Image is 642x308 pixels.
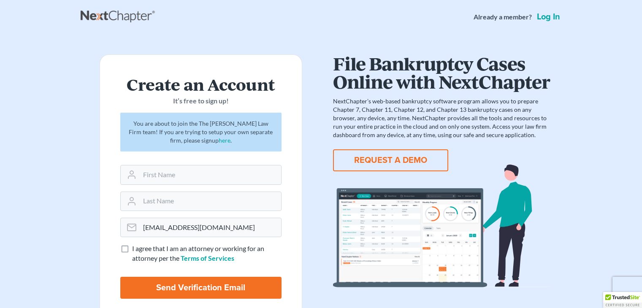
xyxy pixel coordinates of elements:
input: Email Address [140,218,281,237]
h2: Create an Account [120,75,282,93]
a: Log in [535,13,562,21]
div: You are about to join the The [PERSON_NAME] Law Firm team! If you are trying to setup your own se... [120,113,282,151]
input: First Name [140,165,281,184]
input: Last Name [140,192,281,211]
strong: Already a member? [474,12,532,22]
img: dashboard-867a026336fddd4d87f0941869007d5e2a59e2bc3a7d80a2916e9f42c0117099.svg [333,165,550,287]
span: I agree that I am an attorney or working for an attorney per the [132,244,264,262]
p: NextChapter’s web-based bankruptcy software program allows you to prepare Chapter 7, Chapter 11, ... [333,97,550,139]
div: TrustedSite Certified [603,292,642,308]
a: Terms of Services [181,254,234,262]
input: Send Verification Email [120,277,282,299]
p: It’s free to sign up! [120,96,282,106]
button: REQUEST A DEMO [333,149,448,171]
a: here [219,137,230,144]
h1: File Bankruptcy Cases Online with NextChapter [333,54,550,90]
